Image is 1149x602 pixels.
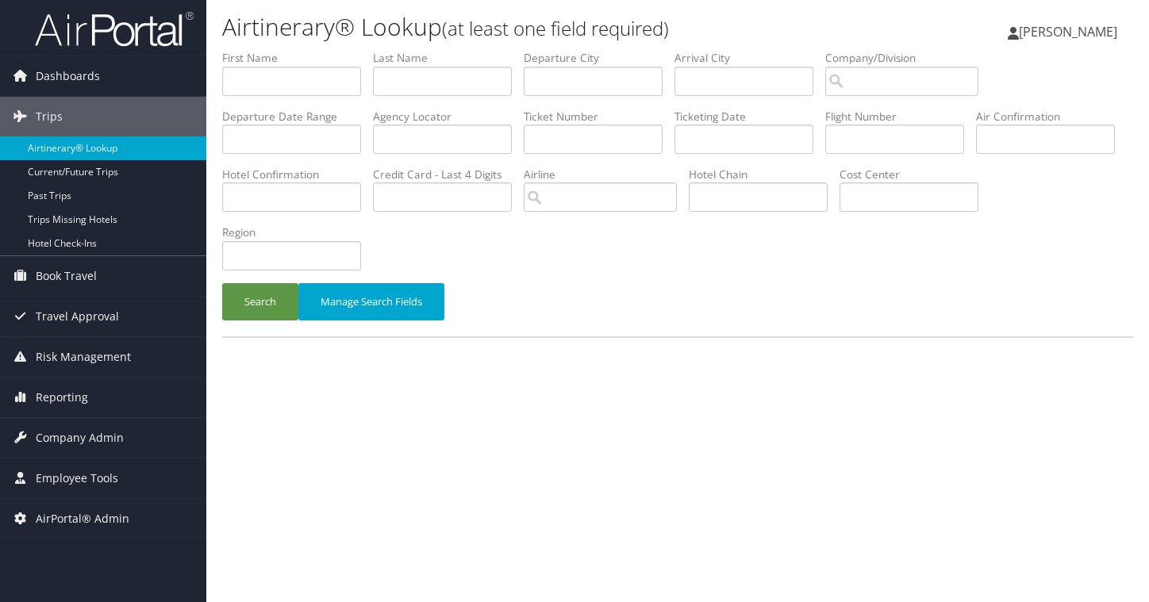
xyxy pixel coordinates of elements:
[689,167,840,182] label: Hotel Chain
[36,499,129,539] span: AirPortal® Admin
[524,50,674,66] label: Departure City
[222,167,373,182] label: Hotel Confirmation
[373,50,524,66] label: Last Name
[36,297,119,336] span: Travel Approval
[825,50,990,66] label: Company/Division
[674,109,825,125] label: Ticketing Date
[36,337,131,377] span: Risk Management
[442,15,669,41] small: (at least one field required)
[976,109,1127,125] label: Air Confirmation
[298,283,444,320] button: Manage Search Fields
[36,56,100,96] span: Dashboards
[222,224,373,240] label: Region
[840,167,990,182] label: Cost Center
[36,418,124,458] span: Company Admin
[222,283,298,320] button: Search
[36,256,97,296] span: Book Travel
[1019,23,1117,40] span: [PERSON_NAME]
[222,10,829,44] h1: Airtinerary® Lookup
[825,109,976,125] label: Flight Number
[36,378,88,417] span: Reporting
[674,50,825,66] label: Arrival City
[36,458,118,498] span: Employee Tools
[1008,8,1133,56] a: [PERSON_NAME]
[524,167,689,182] label: Airline
[35,10,194,48] img: airportal-logo.png
[222,50,373,66] label: First Name
[36,97,63,136] span: Trips
[222,109,373,125] label: Departure Date Range
[524,109,674,125] label: Ticket Number
[373,109,524,125] label: Agency Locator
[373,167,524,182] label: Credit Card - Last 4 Digits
